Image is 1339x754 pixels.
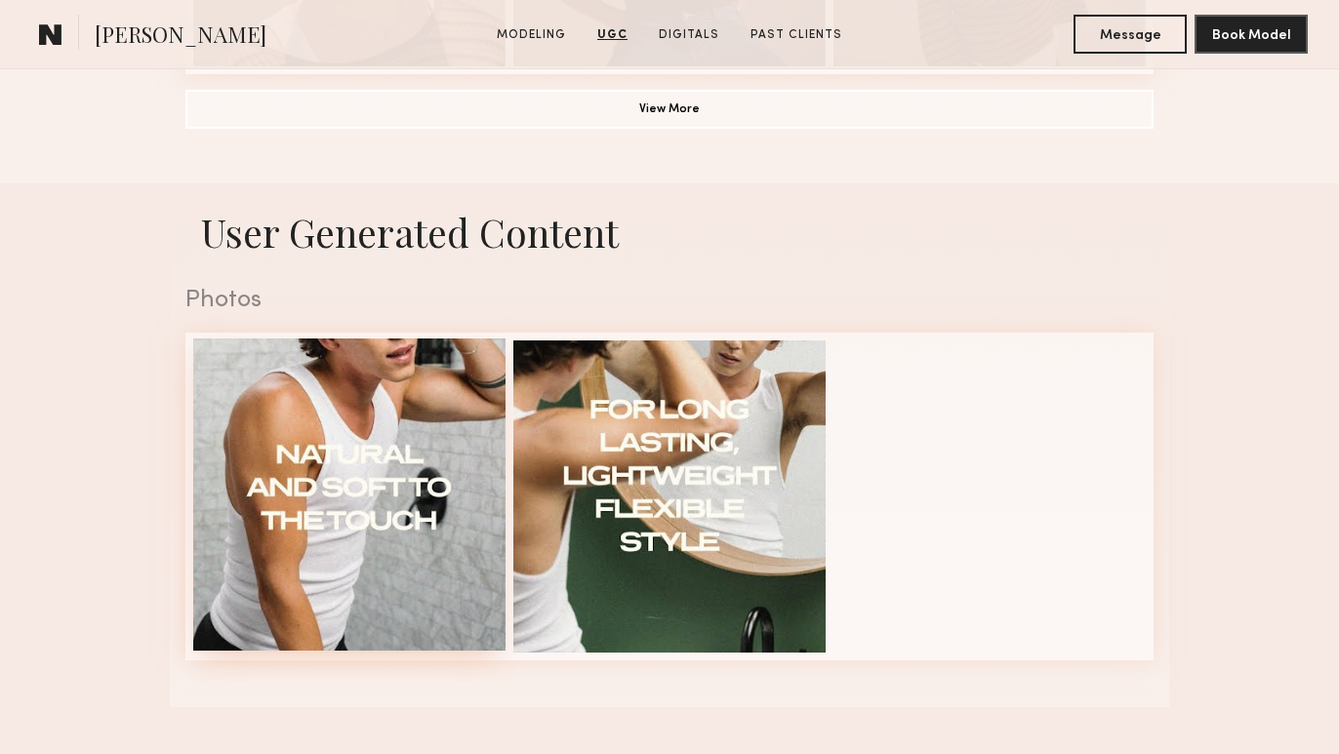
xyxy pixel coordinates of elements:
[185,289,1154,313] div: Photos
[489,26,574,44] a: Modeling
[170,207,1169,258] h1: User Generated Content
[185,90,1154,129] button: View More
[589,26,635,44] a: UGC
[1074,15,1187,54] button: Message
[743,26,850,44] a: Past Clients
[651,26,727,44] a: Digitals
[95,20,266,54] span: [PERSON_NAME]
[1195,25,1308,42] a: Book Model
[1195,15,1308,54] button: Book Model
